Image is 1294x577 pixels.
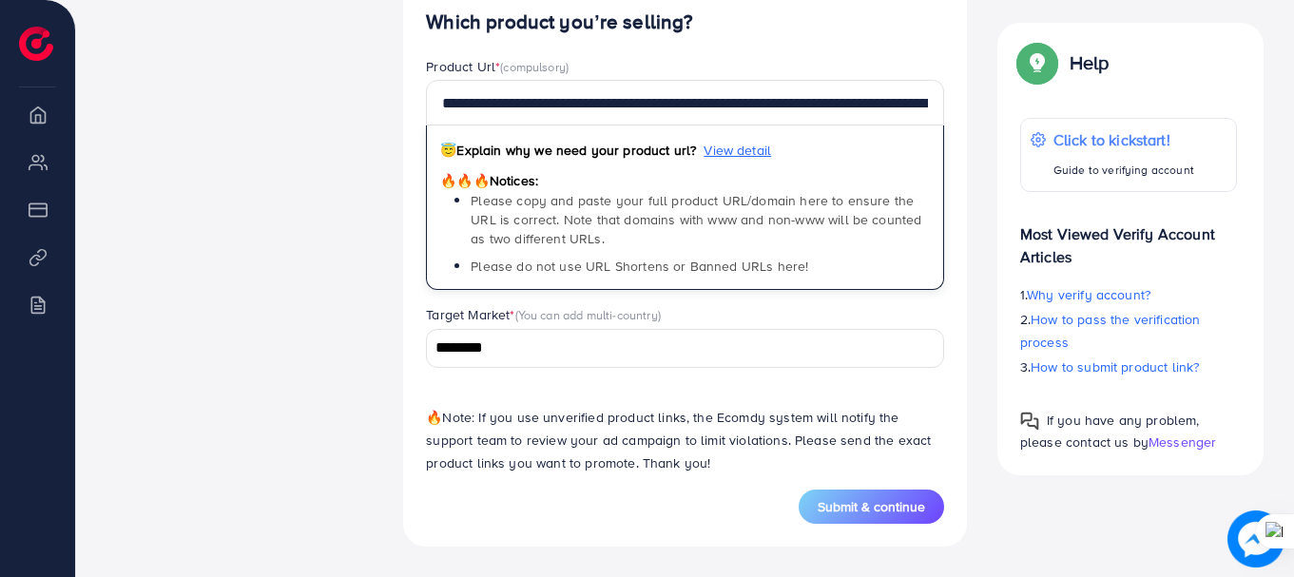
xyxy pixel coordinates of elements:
[19,27,53,61] img: logo
[426,305,661,324] label: Target Market
[426,10,944,34] h4: Which product you’re selling?
[1053,159,1194,182] p: Guide to verifying account
[1020,412,1039,431] img: Popup guide
[429,334,919,363] input: Search for option
[440,141,456,160] span: 😇
[1020,310,1201,352] span: How to pass the verification process
[426,329,944,368] div: Search for option
[1020,46,1054,80] img: Popup guide
[426,57,569,76] label: Product Url
[1020,308,1237,354] p: 2.
[1020,356,1237,378] p: 3.
[471,257,808,276] span: Please do not use URL Shortens or Banned URLs here!
[471,191,921,249] span: Please copy and paste your full product URL/domain here to ensure the URL is correct. Note that d...
[515,306,661,323] span: (You can add multi-country)
[1020,411,1200,452] span: If you have any problem, please contact us by
[1031,357,1199,376] span: How to submit product link?
[500,58,569,75] span: (compulsory)
[426,406,944,474] p: Note: If you use unverified product links, the Ecomdy system will notify the support team to revi...
[1149,433,1216,452] span: Messenger
[818,497,925,516] span: Submit & continue
[440,171,489,190] span: 🔥🔥🔥
[440,171,538,190] span: Notices:
[1020,207,1237,268] p: Most Viewed Verify Account Articles
[704,141,771,160] span: View detail
[440,141,696,160] span: Explain why we need your product url?
[799,490,944,524] button: Submit & continue
[1053,128,1194,151] p: Click to kickstart!
[1027,285,1150,304] span: Why verify account?
[1227,510,1284,567] img: image
[426,408,442,427] span: 🔥
[1070,51,1110,74] p: Help
[1020,283,1237,306] p: 1.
